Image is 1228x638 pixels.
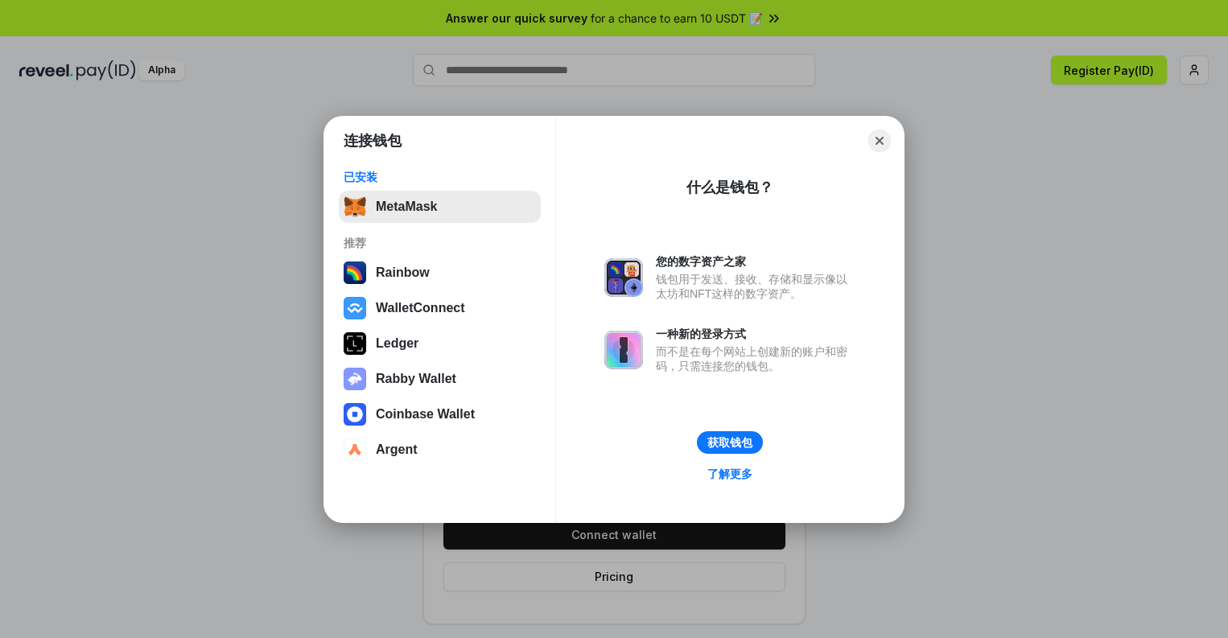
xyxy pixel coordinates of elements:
img: svg+xml,%3Csvg%20width%3D%22120%22%20height%3D%22120%22%20viewBox%3D%220%200%20120%20120%22%20fil... [344,261,366,284]
img: svg+xml,%3Csvg%20xmlns%3D%22http%3A%2F%2Fwww.w3.org%2F2000%2Fsvg%22%20fill%3D%22none%22%20viewBox... [604,331,643,369]
img: svg+xml,%3Csvg%20xmlns%3D%22http%3A%2F%2Fwww.w3.org%2F2000%2Fsvg%22%20fill%3D%22none%22%20viewBox... [604,258,643,297]
a: 了解更多 [698,463,762,484]
button: Rabby Wallet [339,363,541,395]
img: svg+xml,%3Csvg%20width%3D%2228%22%20height%3D%2228%22%20viewBox%3D%220%200%2028%2028%22%20fill%3D... [344,297,366,319]
button: Coinbase Wallet [339,398,541,430]
div: 推荐 [344,236,536,250]
img: svg+xml,%3Csvg%20xmlns%3D%22http%3A%2F%2Fwww.w3.org%2F2000%2Fsvg%22%20fill%3D%22none%22%20viewBox... [344,368,366,390]
div: 获取钱包 [707,435,752,450]
div: 钱包用于发送、接收、存储和显示像以太坊和NFT这样的数字资产。 [656,272,855,301]
button: 获取钱包 [697,431,763,454]
button: Ledger [339,327,541,360]
button: Argent [339,434,541,466]
div: Rainbow [376,265,430,280]
button: Close [868,130,891,152]
div: 而不是在每个网站上创建新的账户和密码，只需连接您的钱包。 [656,344,855,373]
button: Rainbow [339,257,541,289]
div: 了解更多 [707,467,752,481]
div: 已安装 [344,170,536,184]
button: WalletConnect [339,292,541,324]
img: svg+xml,%3Csvg%20fill%3D%22none%22%20height%3D%2233%22%20viewBox%3D%220%200%2035%2033%22%20width%... [344,196,366,218]
div: 您的数字资产之家 [656,254,855,269]
div: Ledger [376,336,418,351]
div: 什么是钱包？ [686,178,773,197]
div: Coinbase Wallet [376,407,475,422]
div: Argent [376,442,418,457]
div: 一种新的登录方式 [656,327,855,341]
div: MetaMask [376,200,437,214]
div: Rabby Wallet [376,372,456,386]
img: svg+xml,%3Csvg%20width%3D%2228%22%20height%3D%2228%22%20viewBox%3D%220%200%2028%2028%22%20fill%3D... [344,403,366,426]
img: svg+xml,%3Csvg%20xmlns%3D%22http%3A%2F%2Fwww.w3.org%2F2000%2Fsvg%22%20width%3D%2228%22%20height%3... [344,332,366,355]
img: svg+xml,%3Csvg%20width%3D%2228%22%20height%3D%2228%22%20viewBox%3D%220%200%2028%2028%22%20fill%3D... [344,438,366,461]
button: MetaMask [339,191,541,223]
div: WalletConnect [376,301,465,315]
h1: 连接钱包 [344,131,402,150]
